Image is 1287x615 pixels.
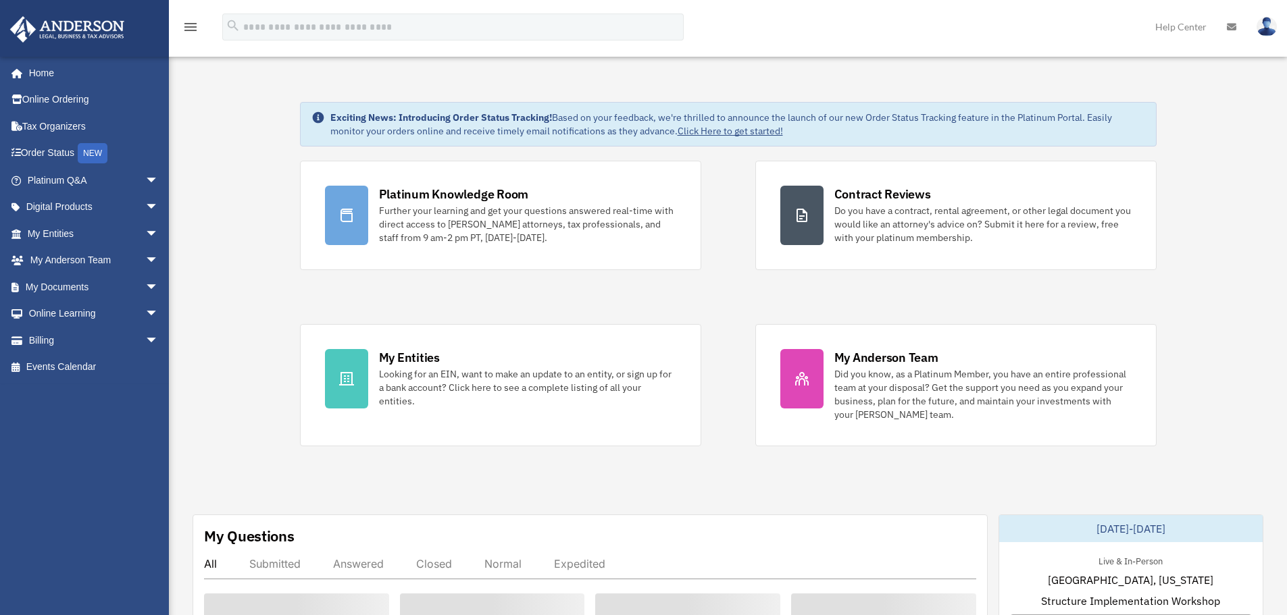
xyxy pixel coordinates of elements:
span: arrow_drop_down [145,247,172,275]
a: My Entities Looking for an EIN, want to make an update to an entity, or sign up for a bank accoun... [300,324,701,446]
div: Expedited [554,557,605,570]
div: Contract Reviews [834,186,931,203]
a: Order StatusNEW [9,140,179,167]
span: arrow_drop_down [145,167,172,194]
div: Normal [484,557,522,570]
div: Based on your feedback, we're thrilled to announce the launch of our new Order Status Tracking fe... [330,111,1145,138]
img: Anderson Advisors Platinum Portal [6,16,128,43]
div: Further your learning and get your questions answered real-time with direct access to [PERSON_NAM... [379,204,676,244]
img: User Pic [1257,17,1277,36]
div: Did you know, as a Platinum Member, you have an entire professional team at your disposal? Get th... [834,367,1132,421]
i: search [226,18,241,33]
a: Click Here to get started! [678,125,783,137]
span: [GEOGRAPHIC_DATA], [US_STATE] [1048,572,1213,588]
div: Closed [416,557,452,570]
span: arrow_drop_down [145,220,172,248]
div: Do you have a contract, rental agreement, or other legal document you would like an attorney's ad... [834,204,1132,244]
a: Online Learningarrow_drop_down [9,300,179,327]
div: Submitted [249,557,301,570]
strong: Exciting News: Introducing Order Status Tracking! [330,111,552,124]
div: Looking for an EIN, want to make an update to an entity, or sign up for a bank account? Click her... [379,367,676,408]
div: My Entities [379,349,440,366]
a: My Entitiesarrow_drop_down [9,220,179,247]
i: menu [182,19,199,35]
a: My Anderson Teamarrow_drop_down [9,247,179,274]
div: NEW [78,143,107,163]
a: Tax Organizers [9,113,179,140]
a: Platinum Knowledge Room Further your learning and get your questions answered real-time with dire... [300,161,701,270]
a: Billingarrow_drop_down [9,327,179,354]
span: arrow_drop_down [145,194,172,221]
a: menu [182,24,199,35]
div: Live & In-Person [1088,553,1174,567]
a: Online Ordering [9,86,179,113]
div: All [204,557,217,570]
a: My Anderson Team Did you know, as a Platinum Member, you have an entire professional team at your... [755,324,1157,446]
div: [DATE]-[DATE] [999,515,1263,542]
div: My Questions [204,526,295,546]
a: Contract Reviews Do you have a contract, rental agreement, or other legal document you would like... [755,161,1157,270]
div: Answered [333,557,384,570]
div: My Anderson Team [834,349,938,366]
a: Digital Productsarrow_drop_down [9,194,179,221]
div: Platinum Knowledge Room [379,186,529,203]
span: arrow_drop_down [145,327,172,354]
a: Home [9,59,172,86]
span: arrow_drop_down [145,273,172,301]
span: arrow_drop_down [145,300,172,328]
a: Platinum Q&Aarrow_drop_down [9,167,179,194]
span: Structure Implementation Workshop [1041,593,1220,609]
a: My Documentsarrow_drop_down [9,273,179,300]
a: Events Calendar [9,354,179,381]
